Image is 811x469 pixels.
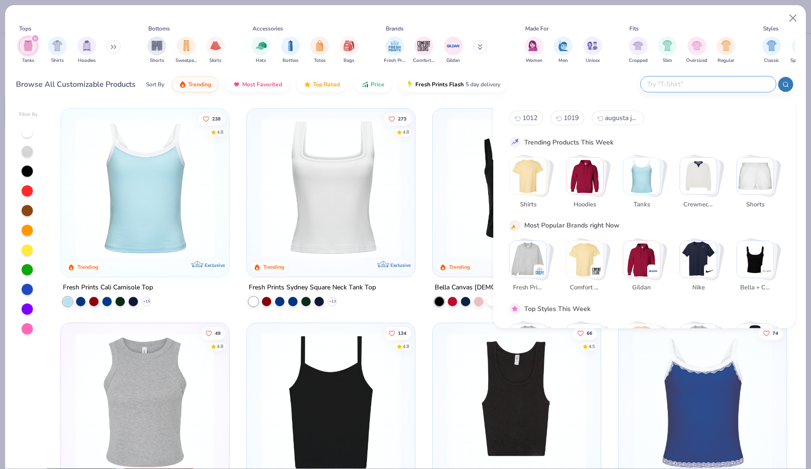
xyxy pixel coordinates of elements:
span: Bottles [283,57,298,64]
button: filter button [176,37,197,64]
div: Tops [19,24,31,33]
img: Oversized Image [691,40,702,51]
div: filter for Bottles [281,37,300,64]
span: Fresh Prints [513,283,543,293]
img: Athleisure [623,324,660,361]
img: Nike [680,241,717,277]
button: filter button [583,37,602,64]
div: 4.5 [589,343,595,350]
span: Gildan [626,283,657,293]
img: Classic [510,324,546,361]
span: Men [559,57,568,64]
span: Shorts [150,57,164,64]
img: Comfort Colors Image [417,39,431,53]
button: Most Favorited [226,76,289,92]
div: filter for Men [554,37,573,64]
button: Like [758,326,783,340]
button: filter button [658,37,677,64]
button: Like [201,326,226,340]
button: filter button [444,37,463,64]
button: Stack Card Button Sportswear [566,324,609,379]
span: 134 [398,331,406,335]
img: Totes Image [314,40,325,51]
span: Skirts [209,57,222,64]
button: filter button [629,37,648,64]
button: 10120 [509,111,543,125]
span: Women [526,57,543,64]
span: Comfort Colors [569,283,600,293]
div: Browse All Customizable Products [16,79,136,90]
button: Stack Card Button Gildan [623,240,666,296]
div: Filter By [19,111,38,118]
span: + 15 [143,299,150,304]
div: filter for Fresh Prints [384,37,405,64]
div: filter for Shorts [147,37,166,64]
button: Stack Card Button Shirts [509,157,552,213]
img: Bella + Canvas [762,266,772,275]
img: Comfort Colors [592,266,601,275]
img: Sweatpants Image [181,40,191,51]
img: 63ed7c8a-03b3-4701-9f69-be4b1adc9c5f [405,118,555,258]
span: Gildan [446,57,460,64]
div: filter for Gildan [444,37,463,64]
button: filter button [554,37,573,64]
span: Trending [188,81,211,88]
div: Top Styles This Week [524,303,590,313]
div: filter for Slim [658,37,677,64]
span: Bags [344,57,354,64]
img: Shorts [737,158,773,194]
img: Men Image [558,40,568,51]
button: filter button [19,37,38,64]
div: filter for Comfort Colors [413,37,435,64]
button: filter button [525,37,543,64]
span: Oversized [686,57,707,64]
button: filter button [384,37,405,64]
button: Like [199,112,226,125]
img: Fresh Prints [510,241,546,277]
span: Crewnecks [683,200,713,209]
span: Unisex [586,57,600,64]
div: filter for Unisex [583,37,602,64]
img: most_fav.gif [233,81,240,88]
span: 238 [213,116,221,121]
button: filter button [77,37,96,64]
button: Stack Card Button Tanks [623,157,666,213]
img: Women Image [528,40,539,51]
img: Regular Image [721,40,732,51]
div: filter for Regular [717,37,735,64]
img: Slim Image [662,40,673,51]
input: Try "T-Shirt" [646,79,769,90]
button: Stack Card Button Nike [680,240,723,296]
span: 66 [587,331,592,335]
span: Exclusive [390,262,411,268]
button: filter button [281,37,300,64]
img: Nike [705,266,715,275]
button: Stack Card Button Classic [509,324,552,379]
span: Exclusive [205,262,225,268]
button: Stack Card Button Cozy [680,324,723,379]
span: Most Favorited [242,81,282,88]
button: Stack Card Button Athleisure [623,324,666,379]
button: filter button [413,37,435,64]
div: filter for Hoodies [77,37,96,64]
img: Hoodies Image [82,40,92,51]
span: Sweatpants [176,57,197,64]
img: Skirts Image [210,40,221,51]
span: 49 [215,331,221,335]
div: Bella Canvas [DEMOGRAPHIC_DATA]' Micro Ribbed Scoop Tank [435,282,599,294]
button: Stack Card Button Fresh Prints [509,240,552,296]
img: Shorts Image [152,40,162,51]
img: Cozy [680,324,717,361]
span: 1019 [564,113,579,122]
img: 8af284bf-0d00-45ea-9003-ce4b9a3194ad [442,118,591,258]
img: Preppy [737,324,773,361]
div: filter for Women [525,37,543,64]
span: Top Rated [313,81,340,88]
button: Top Rated [297,76,347,92]
div: Most Popular Brands right Now [524,220,620,230]
button: Stack Card Button Hoodies [566,157,609,213]
img: party_popper.gif [511,221,519,229]
span: Comfort Colors [413,57,435,64]
img: Sportswear [566,324,603,361]
span: Classic [764,57,779,64]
